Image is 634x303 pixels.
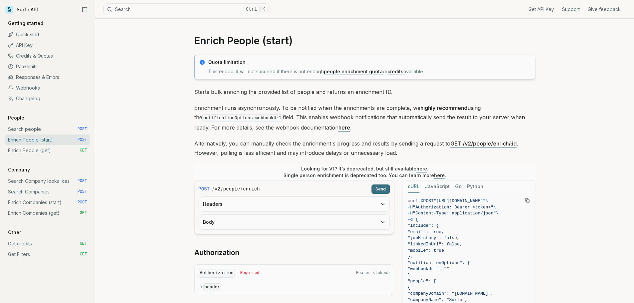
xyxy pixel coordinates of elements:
[80,210,87,216] span: GET
[284,165,446,179] p: Looking for V1? It’s deprecated, but still available . Single person enrichment is deprecated too...
[80,241,87,246] span: GET
[199,186,210,192] span: POST
[408,260,470,265] span: "notificationOptions": {
[387,69,403,74] a: credits
[408,205,413,210] span: -H
[194,248,239,257] a: Authorization
[208,68,531,75] p: This endpoint will not succeed if there is not enough or available
[194,35,535,47] h1: Enrich People (start)
[5,166,33,173] p: Company
[5,72,90,83] a: Responses & Errors
[203,283,222,291] code: header
[486,198,488,203] span: \
[240,270,260,276] span: Required
[5,186,90,197] a: Search Companies POST
[80,148,87,153] span: GET
[496,211,499,216] span: \
[5,61,90,72] a: Rate limits
[356,270,390,276] span: Bearer <token>
[5,124,90,135] a: Search people POST
[199,197,389,211] button: Headers
[199,269,235,278] code: Authorization
[371,184,390,194] button: Send
[80,252,87,257] span: GET
[77,200,87,205] span: POST
[408,279,436,284] span: "people": [
[408,266,449,271] span: "webhookUrl": ""
[5,145,90,156] a: Enrich People (get) GET
[194,103,535,132] p: Enrichment runs asynchronously. To be notified when the enrichments are complete, we using the fi...
[221,186,223,192] span: /
[5,197,90,208] a: Enrich Companies (start) POST
[5,51,90,61] a: Credits & Quotas
[408,285,410,290] span: {
[418,198,423,203] span: -X
[408,180,419,193] button: cURL
[5,208,90,218] a: Enrich Companies (get) GET
[5,249,90,260] a: Get Filters GET
[208,59,531,66] p: Quota limitation
[324,69,383,74] a: people enrichment quota
[5,229,24,236] p: Other
[103,3,270,15] button: SearchCtrlK
[408,254,413,259] span: },
[423,198,433,203] span: POST
[434,198,486,203] span: "[URL][DOMAIN_NAME]"
[408,235,460,240] span: "jobHistory": false,
[5,238,90,249] a: Get credits GET
[408,217,413,222] span: -d
[244,6,260,13] kbd: Ctrl
[450,140,517,147] a: GET /v2/people/enrich/:id
[5,29,90,40] a: Quick start
[5,115,27,121] p: People
[416,166,427,171] a: here
[202,114,283,122] code: notificationOptions.webhookUrl
[408,273,413,278] span: },
[199,215,389,229] button: Body
[408,248,444,253] span: "mobile": true
[260,6,268,13] kbd: K
[77,137,87,143] span: POST
[199,283,390,291] p: In:
[408,242,462,247] span: "linkedInUrl": false,
[77,178,87,184] span: POST
[420,105,467,111] strong: highly recommend
[223,186,240,192] code: people
[493,205,496,210] span: \
[212,186,214,192] span: /
[408,211,413,216] span: -H
[243,186,260,192] code: enrich
[338,124,350,131] a: here
[77,189,87,194] span: POST
[455,180,462,193] button: Go
[77,127,87,132] span: POST
[408,297,467,302] span: "companyName": "Surfe",
[408,229,444,234] span: "email": true,
[522,195,532,205] button: Copy Text
[241,186,242,192] span: /
[408,223,439,228] span: "include": {
[5,20,46,27] p: Getting started
[215,186,220,192] code: v2
[5,40,90,51] a: API Key
[194,87,535,97] p: Starts bulk enriching the provided list of people and returns an enrichment ID.
[413,217,418,222] span: '{
[413,205,493,210] span: "Authorization: Bearer <token>"
[5,93,90,104] a: Changelog
[434,172,445,178] a: here
[194,139,535,157] p: Alternatively, you can manually check the enrichment's progress and results by sending a request ...
[562,6,580,13] a: Support
[588,6,621,13] a: Give feedback
[467,180,483,193] button: Python
[5,176,90,186] a: Search Company lookalikes POST
[5,135,90,145] a: Enrich People (start) POST
[5,83,90,93] a: Webhooks
[413,211,496,216] span: "Content-Type: application/json"
[80,5,90,15] button: Collapse Sidebar
[408,198,418,203] span: curl
[408,291,493,296] span: "companyDomain": "[DOMAIN_NAME]",
[5,5,38,15] a: Surfe API
[425,180,450,193] button: JavaScript
[528,6,554,13] a: Get API Key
